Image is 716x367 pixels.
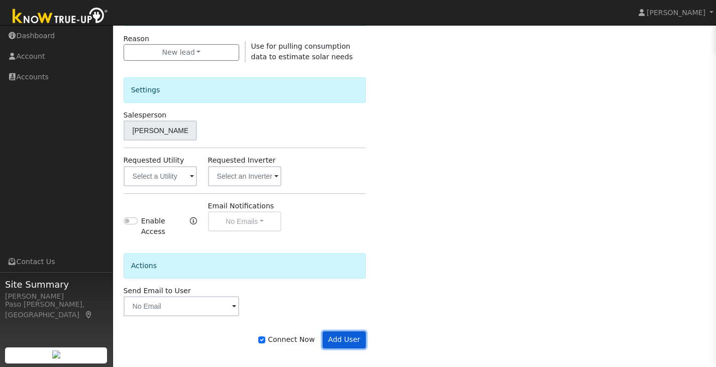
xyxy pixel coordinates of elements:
[5,278,108,291] span: Site Summary
[5,299,108,320] div: Paso [PERSON_NAME], [GEOGRAPHIC_DATA]
[208,201,274,211] label: Email Notifications
[124,296,240,316] input: No Email
[251,42,353,61] span: Use for pulling consumption data to estimate solar needs
[124,253,366,279] div: Actions
[5,291,108,302] div: [PERSON_NAME]
[84,311,93,319] a: Map
[208,166,282,186] input: Select an Inverter
[124,44,240,61] button: New lead
[124,120,197,141] input: Select a User
[647,9,705,17] span: [PERSON_NAME]
[8,6,113,28] img: Know True-Up
[124,77,366,103] div: Settings
[124,110,167,120] label: Salesperson
[52,350,60,358] img: retrieve
[258,334,315,345] label: Connect Now
[124,286,191,296] label: Send Email to User
[124,166,197,186] input: Select a Utility
[208,155,276,166] label: Requested Inverter
[258,336,265,343] input: Connect Now
[190,216,197,238] a: Enable Access
[323,331,366,348] button: Add User
[124,155,184,166] label: Requested Utility
[141,216,188,237] label: Enable Access
[124,34,149,44] label: Reason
